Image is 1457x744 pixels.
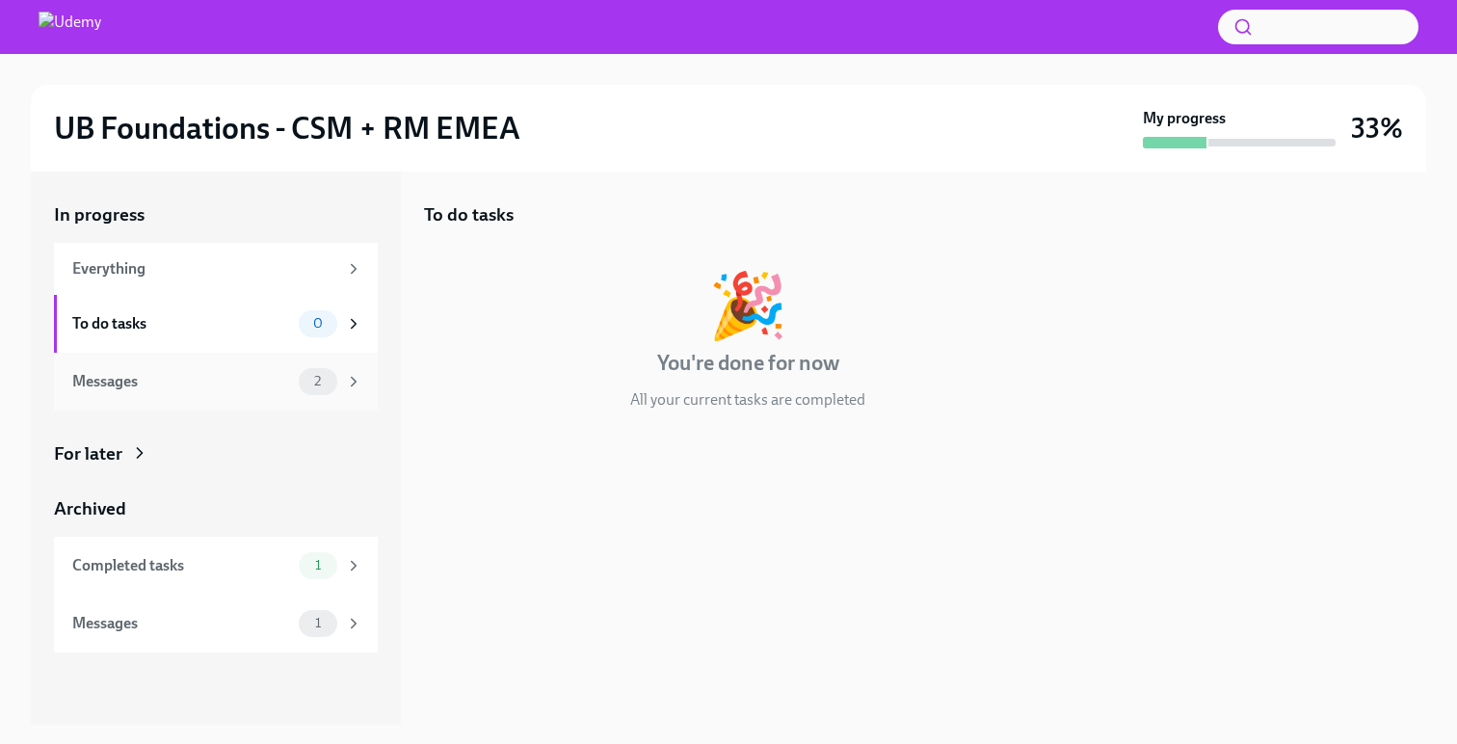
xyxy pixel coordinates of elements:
[304,616,332,630] span: 1
[54,537,378,595] a: Completed tasks1
[72,555,291,576] div: Completed tasks
[72,613,291,634] div: Messages
[72,371,291,392] div: Messages
[303,374,332,388] span: 2
[708,274,787,337] div: 🎉
[54,441,378,466] a: For later
[54,243,378,295] a: Everything
[54,202,378,227] a: In progress
[424,202,514,227] h5: To do tasks
[54,595,378,652] a: Messages1
[54,441,122,466] div: For later
[630,389,865,411] p: All your current tasks are completed
[54,295,378,353] a: To do tasks0
[302,316,334,331] span: 0
[1143,108,1226,129] strong: My progress
[54,109,520,147] h2: UB Foundations - CSM + RM EMEA
[72,313,291,334] div: To do tasks
[304,558,332,572] span: 1
[54,353,378,411] a: Messages2
[72,258,337,279] div: Everything
[657,349,839,378] h4: You're done for now
[54,496,378,521] a: Archived
[1351,111,1403,146] h3: 33%
[39,12,101,42] img: Udemy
